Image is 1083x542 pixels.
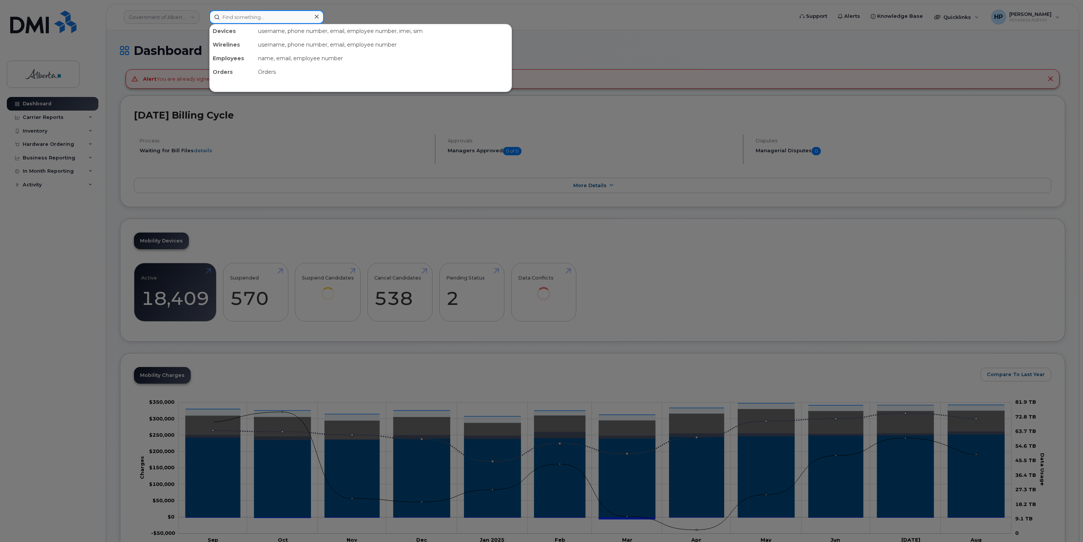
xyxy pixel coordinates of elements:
[255,52,512,65] div: name, email, employee number
[210,24,255,38] div: Devices
[255,24,512,38] div: username, phone number, email, employee number, imei, sim
[255,65,512,79] div: Orders
[210,38,255,52] div: Wirelines
[210,52,255,65] div: Employees
[210,65,255,79] div: Orders
[255,38,512,52] div: username, phone number, email, employee number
